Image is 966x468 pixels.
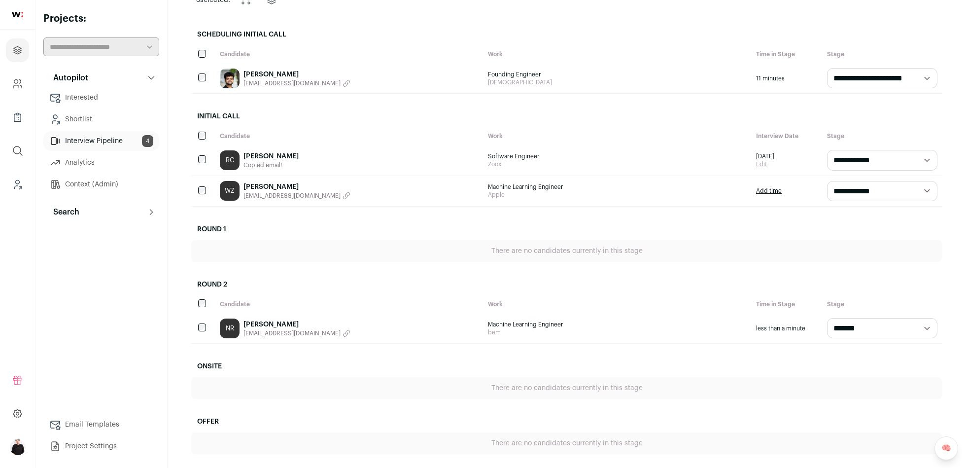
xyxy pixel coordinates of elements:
[191,377,942,399] div: There are no candidates currently in this stage
[243,79,350,87] button: [EMAIL_ADDRESS][DOMAIN_NAME]
[43,202,159,222] button: Search
[43,88,159,108] a: Interested
[215,295,483,313] div: Candidate
[215,127,483,145] div: Candidate
[191,274,942,295] h2: Round 2
[483,127,751,145] div: Work
[243,329,341,337] span: [EMAIL_ADDRESS][DOMAIN_NAME]
[6,38,29,62] a: Projects
[822,127,942,145] div: Stage
[751,63,822,93] div: 11 minutes
[243,70,350,79] a: [PERSON_NAME]
[43,175,159,194] a: Context (Admin)
[215,45,483,63] div: Candidate
[43,436,159,456] a: Project Settings
[488,191,746,199] span: Apple
[191,106,942,127] h2: Initial Call
[488,183,746,191] span: Machine Learning Engineer
[47,72,88,84] p: Autopilot
[751,295,822,313] div: Time in Stage
[243,320,350,329] a: [PERSON_NAME]
[220,69,240,88] img: 7e4e414dcdda8dcca40ff1df3386de8817e059bfbe634324e0b2df5e6d7bf2d5.jpg
[191,218,942,240] h2: Round 1
[751,313,822,343] div: less than a minute
[822,45,942,63] div: Stage
[751,45,822,63] div: Time in Stage
[43,109,159,129] a: Shortlist
[43,153,159,173] a: Analytics
[6,72,29,96] a: Company and ATS Settings
[191,411,942,432] h2: Offer
[488,321,746,328] span: Machine Learning Engineer
[756,160,774,168] a: Edit
[191,356,942,377] h2: Onsite
[12,12,23,17] img: wellfound-shorthand-0d5821cbd27db2630d0214b213865d53afaa358527fdda9d0ea32b1df1b89c2c.svg
[142,135,153,147] span: 4
[6,173,29,196] a: Leads (Backoffice)
[10,439,26,455] button: Open dropdown
[43,131,159,151] a: Interview Pipeline4
[243,329,350,337] button: [EMAIL_ADDRESS][DOMAIN_NAME]
[488,152,746,160] span: Software Engineer
[220,181,240,201] a: WZ
[220,319,240,338] a: NR
[243,182,350,192] a: [PERSON_NAME]
[756,152,774,160] span: [DATE]
[10,439,26,455] img: 9240684-medium_jpg
[751,127,822,145] div: Interview Date
[488,78,746,86] span: [DEMOGRAPHIC_DATA]
[243,192,341,200] span: [EMAIL_ADDRESS][DOMAIN_NAME]
[488,71,746,78] span: Founding Engineer
[191,432,942,454] div: There are no candidates currently in this stage
[243,151,299,161] a: [PERSON_NAME]
[488,160,746,168] span: Zoox
[191,24,942,45] h2: Scheduling Initial Call
[220,150,240,170] a: RC
[483,45,751,63] div: Work
[822,295,942,313] div: Stage
[243,79,341,87] span: [EMAIL_ADDRESS][DOMAIN_NAME]
[43,68,159,88] button: Autopilot
[47,206,79,218] p: Search
[483,295,751,313] div: Work
[191,240,942,262] div: There are no candidates currently in this stage
[934,436,958,460] a: 🧠
[243,161,299,169] button: Copied email!
[488,328,746,336] span: bem
[43,415,159,434] a: Email Templates
[243,192,350,200] button: [EMAIL_ADDRESS][DOMAIN_NAME]
[756,187,782,195] a: Add time
[6,106,29,129] a: Company Lists
[43,12,159,26] h2: Projects:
